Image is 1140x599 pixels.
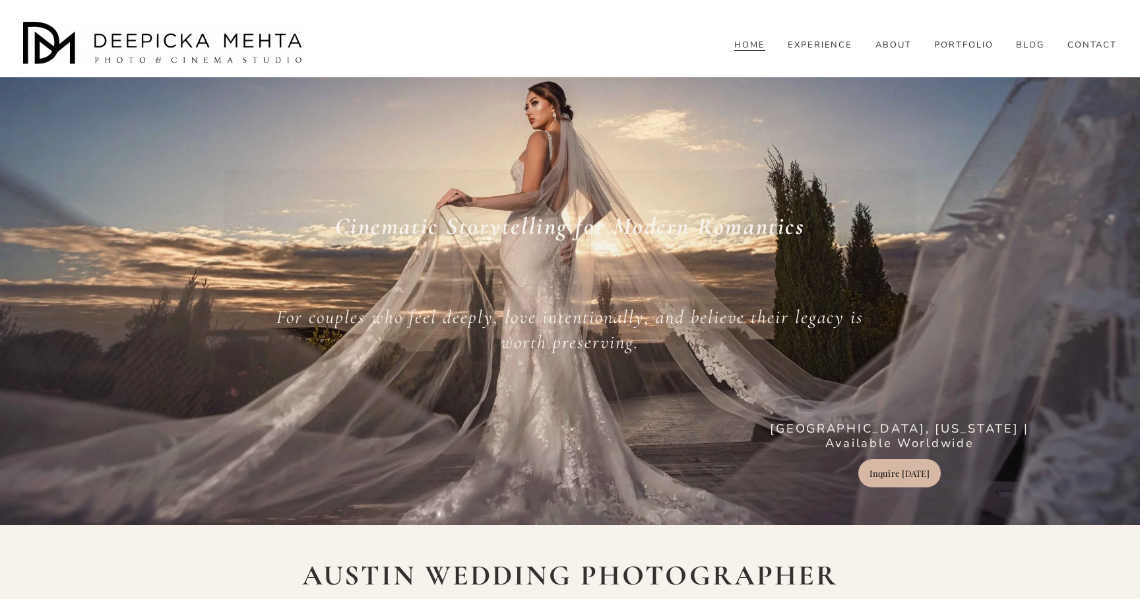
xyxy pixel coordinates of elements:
[934,40,994,52] a: PORTFOLIO
[858,459,940,487] a: Inquire [DATE]
[734,40,765,52] a: HOME
[302,558,838,592] strong: AUSTIN WEDDING PHOTOGRAPHER
[1016,40,1044,52] a: folder dropdown
[335,211,806,240] em: Cinematic Storytelling for Modern Romantics
[875,40,912,52] a: ABOUT
[276,306,870,353] em: For couples who feel deeply, love intentionally, and believe their legacy is worth preserving.
[767,422,1031,451] p: [GEOGRAPHIC_DATA], [US_STATE] | Available Worldwide
[1016,40,1044,51] span: BLOG
[1067,40,1118,52] a: CONTACT
[23,22,307,68] img: Austin Wedding Photographer - Deepicka Mehta Photography &amp; Cinematography
[788,40,853,52] a: EXPERIENCE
